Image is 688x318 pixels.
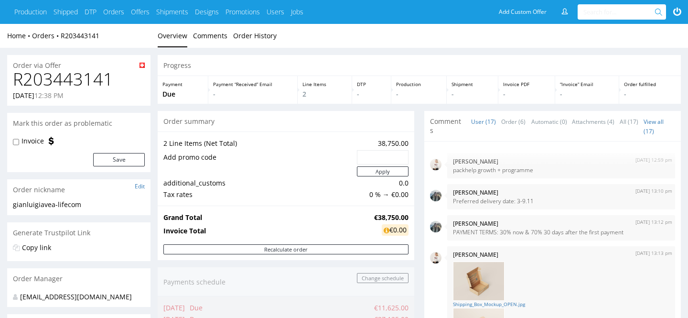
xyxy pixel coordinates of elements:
strong: Invoice Total [163,226,206,235]
a: All (17) [620,111,638,132]
img: icon-invoice-flag.svg [46,136,56,146]
p: [PERSON_NAME] [453,158,669,165]
a: R203443141 [61,31,99,40]
p: 2 [302,89,347,99]
a: Add Custom Offer [494,4,552,20]
td: additional_customs [163,177,355,189]
p: - [503,89,550,99]
label: Invoice [21,136,44,146]
div: Order nickname [7,179,150,200]
a: DTP [85,7,97,17]
button: Apply [357,166,408,176]
p: [DATE] 13:10 pm [635,187,672,195]
p: Due [162,89,203,99]
p: - [213,89,293,99]
img: thumbnail_Shipping_Box_Mockup_OPEN.jpg [453,262,505,301]
p: DTP [357,81,387,88]
strong: €38,750.00 [374,213,408,222]
p: [PERSON_NAME] [453,220,669,227]
a: Jobs [291,7,303,17]
a: Attachments (4) [572,111,614,132]
a: User (17) [471,111,496,132]
span: 12:38 PM [34,91,64,100]
strong: Grand Total [163,213,202,222]
p: - [560,89,614,99]
p: - [396,89,441,99]
p: [PERSON_NAME] [453,189,669,196]
a: Production [14,7,47,17]
h1: R203443141 [13,70,145,89]
p: PAYMENT TERMS: 30% now & 70% 30 days after the first payment [453,229,669,236]
button: Recalculate order [163,244,408,254]
p: [PERSON_NAME] [453,251,669,258]
button: Save [93,153,145,166]
a: Offers [131,7,150,17]
td: 0.0 [355,177,408,189]
p: Payment [162,81,203,88]
a: View all (17) [644,118,664,135]
img: regular_mini_magick20250702-42-x1tt6f.png [430,190,441,201]
td: Tax rates [163,189,355,200]
div: Mark this order as problematic [7,113,150,134]
img: regular_mini_magick20250702-42-x1tt6f.png [430,221,441,232]
a: Automatic (0) [531,111,567,132]
a: Edit [135,182,145,190]
img: regular_mini_magick20250122-104-gosglf.png [430,252,441,263]
div: €0.00 [382,224,408,236]
a: Order (6) [501,111,526,132]
a: Users [267,7,284,17]
td: 38,750.00 [355,138,408,149]
td: 0 % → €0.00 [355,189,408,200]
p: [DATE] 13:13 pm [635,250,672,257]
p: - [624,89,677,99]
div: Progress [158,55,681,76]
p: packhelp growth + programme [453,166,669,174]
a: Orders [103,7,124,17]
a: Orders [32,31,61,40]
p: Preferred delivery date: 3-9.11 [453,197,669,205]
p: Invoice PDF [503,81,550,88]
a: Order History [233,24,277,47]
div: Order summary [158,111,414,132]
span: Comments [430,117,464,135]
p: Payment “Received” Email [213,81,293,88]
td: Add promo code [163,149,355,165]
a: Copy link [22,243,51,252]
a: Home [7,31,32,40]
a: Shipping_Box_Mockup_OPEN.jpg [453,301,669,308]
a: Shipments [156,7,188,17]
a: Designs [195,7,219,17]
p: Order fulfilled [624,81,677,88]
div: Generate Trustpilot Link [7,222,150,243]
p: [DATE] 13:12 pm [635,219,672,226]
p: - [357,89,387,99]
img: regular_mini_magick20250122-104-gosglf.png [430,159,441,170]
p: - [451,89,494,99]
td: 2 Line Items (Net Total) [163,138,355,149]
p: [DATE] 12:59 pm [635,156,672,164]
p: Production [396,81,441,88]
div: gianluigiavea-lifecom [13,200,145,209]
div: [EMAIL_ADDRESS][DOMAIN_NAME] [13,292,138,302]
div: Order Manager [7,268,150,289]
input: Search for... [583,4,656,20]
a: Comments [193,24,227,47]
a: Shipped [54,7,78,17]
div: Order via Offer [7,55,150,70]
img: ch-da8c749e3f0119f91875ddaa116f265d440150c8f647dd3f634a0eb0b474e2c9.png [140,63,145,68]
p: [DATE] [13,91,64,100]
p: Line Items [302,81,347,88]
a: Promotions [226,7,260,17]
p: Shipment [451,81,494,88]
a: Overview [158,24,187,47]
p: “Invoice” Email [560,81,614,88]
